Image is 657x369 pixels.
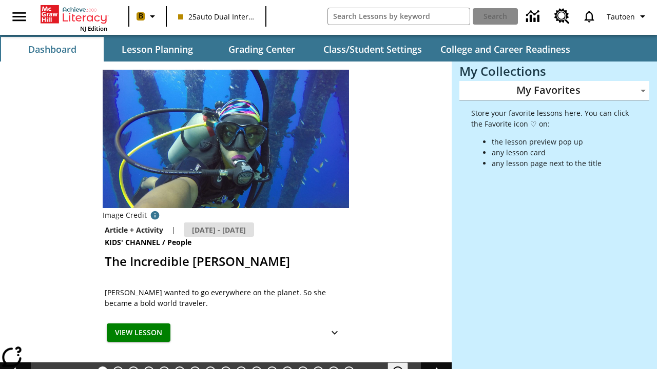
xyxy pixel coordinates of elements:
[103,210,147,220] p: Image Credit
[178,11,254,22] span: 25auto Dual International
[139,10,143,23] span: B
[41,3,107,32] div: Home
[167,237,194,248] span: People
[315,37,430,61] button: Class/Student Settings
[147,208,163,222] button: Photo credit: Courtesy of Kellee Edwards
[105,224,163,235] p: Article + Activity
[548,3,576,30] a: Resource Center, Will open in new tab
[106,37,208,61] button: Lesson Planning
[432,37,578,61] button: College and Career Readiness
[324,323,345,342] button: Show Details
[1,37,104,61] button: Dashboard
[492,158,630,169] li: any lesson page next to the title
[492,147,630,158] li: any lesson card
[171,224,176,235] span: |
[459,64,649,78] h3: My Collections
[105,252,347,271] h2: The Incredible Kellee Edwards
[4,2,34,32] button: Open side menu
[210,37,313,61] button: Grading Center
[105,237,162,248] span: Kids' Channel
[603,7,653,26] button: Profile/Settings
[105,287,347,309] div: [PERSON_NAME] wanted to go everywhere on the planet. So she became a bold world traveler.
[162,237,165,247] span: /
[107,323,170,342] button: View Lesson
[105,287,347,309] span: Kellee Edwards wanted to go everywhere on the planet. So she became a bold world traveler.
[328,8,470,25] input: search field
[103,70,349,208] img: Kellee Edwards in scuba gear, under water, surrounded by small fish
[459,81,649,100] div: My Favorites
[607,11,635,22] span: Tautoen
[576,3,603,30] a: Notifications
[520,3,548,31] a: Data Center
[471,108,630,129] p: Store your favorite lessons here. You can click the Favorite icon ♡ on:
[132,7,163,26] button: Boost Class color is peach. Change class color
[41,4,107,25] a: Home
[80,25,107,32] span: NJ Edition
[492,136,630,147] li: the lesson preview pop up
